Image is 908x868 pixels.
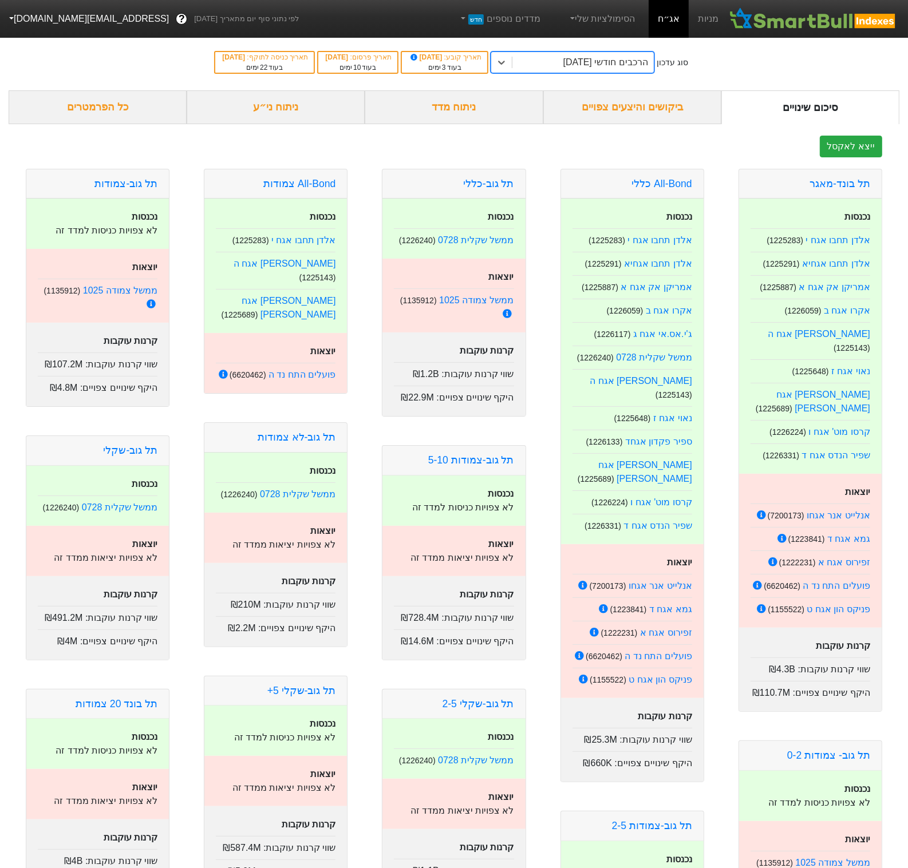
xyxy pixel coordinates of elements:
a: ממשל שקלית 0728 [82,502,157,512]
span: ₪107.2M [45,359,82,369]
a: פניקס הון אגח ט [629,675,692,684]
div: ניתוח ני״ע [187,90,365,124]
small: ( 1225143 ) [834,343,870,352]
span: ₪4.8M [50,383,78,393]
a: [PERSON_NAME] אגח [PERSON_NAME] [598,460,692,483]
span: [DATE] [409,53,444,61]
small: ( 1225689 ) [222,310,258,319]
p: לא צפויות יציאות ממדד זה [38,551,157,565]
small: ( 1226240 ) [399,236,436,245]
a: [PERSON_NAME] אגח [PERSON_NAME] [242,296,335,319]
a: תל גוב-לא צמודות [258,431,336,443]
a: מדדים נוספיםחדש [454,7,545,30]
small: ( 1225143 ) [299,273,336,282]
a: [PERSON_NAME] אגח ה [590,376,692,386]
p: לא צפויות כניסות למדד זה [216,731,335,744]
strong: יוצאות [845,834,870,844]
a: ממשל שקלית 0728 [616,352,692,362]
div: היקף שינויים צפויים : [751,681,870,700]
small: ( 1225283 ) [232,236,269,245]
p: לא צפויות כניסות למדד זה [38,744,157,758]
a: ממשל שקלית 0728 [438,755,514,765]
a: ממשל שקלית 0728 [438,235,514,245]
small: ( 1155522 ) [768,605,804,614]
strong: נכנסות [844,784,870,794]
span: ? [179,11,185,27]
a: אמריקן אק אגח א [799,282,870,292]
div: היקף שינויים צפויים : [216,616,335,635]
small: ( 1225887 ) [582,283,618,292]
div: היקף שינויים צפויים : [394,629,514,648]
a: תל גוב-כללי [463,178,514,189]
a: זפירוס אגח א [818,557,870,567]
small: ( 6620462 ) [230,370,266,379]
p: לא צפויות יציאות ממדד זה [216,538,335,552]
p: לא צפויות יציאות ממדד זה [216,781,335,795]
a: תל גוב-שקלי 5+ [267,685,336,696]
a: ג'י.אס.אי אגח ג [633,329,692,339]
div: הרכבים חודשי [DATE] [563,56,648,69]
div: שווי קרנות עוקבות : [751,657,870,676]
strong: קרנות עוקבות [104,589,157,599]
strong: נכנסות [310,466,335,475]
a: תל גוב-צמודות 2-5 [612,820,692,831]
a: אקרו אגח ב [646,306,692,315]
span: ₪14.6M [401,636,433,646]
a: פועלים התח נד ה [803,581,870,590]
strong: יוצאות [310,346,335,356]
span: ₪4M [57,636,77,646]
a: ממשל צמודה 1025 [83,286,157,295]
small: ( 1222231 ) [779,558,816,567]
div: בעוד ימים [324,62,392,73]
div: היקף שינויים צפויים : [38,376,157,395]
div: שווי קרנות עוקבות : [394,606,514,625]
div: שווי קרנות עוקבות : [394,362,514,381]
strong: יוצאות [132,782,157,792]
strong: קרנות עוקבות [638,711,692,721]
strong: נכנסות [666,212,692,221]
small: ( 1226331 ) [585,521,621,530]
span: [DATE] [325,53,350,61]
a: תל בונד-מאגר [810,178,870,189]
div: בעוד ימים [408,62,481,73]
a: נאוי אגח ז [831,366,870,376]
small: ( 1135912 ) [44,286,80,295]
small: ( 1225283 ) [589,236,625,245]
a: אמריקן אק אגח א [621,282,692,292]
strong: נכנסות [666,854,692,864]
a: שפיר הנדס אגח ד [802,450,870,460]
small: ( 7200173 ) [590,581,626,590]
strong: נכנסות [488,489,514,498]
p: לא צפויות כניסות למדד זה [394,501,514,514]
span: 3 [442,64,446,72]
small: ( 7200173 ) [768,511,804,520]
small: ( 1222231 ) [601,628,638,637]
a: תל גוב-צמודות [95,178,158,189]
span: ₪25.3M [585,735,617,744]
div: היקף שינויים צפויים : [38,629,157,648]
a: זפירוס אגח א [640,628,692,637]
a: [PERSON_NAME] אגח ה [768,329,871,339]
a: אלדן תחבו אגח י [806,235,870,245]
a: [PERSON_NAME] אגח [PERSON_NAME] [776,390,870,413]
div: סיכום שינויים [721,90,899,124]
small: ( 6620462 ) [586,652,622,661]
a: All-Bond צמודות [263,178,335,189]
small: ( 1225689 ) [578,474,614,483]
div: שווי קרנות עוקבות : [216,836,335,855]
div: היקף שינויים צפויים : [394,386,514,405]
small: ( 1225291 ) [763,259,800,268]
div: שווי קרנות עוקבות : [38,352,157,371]
span: ₪4.3B [769,664,795,674]
small: ( 1225887 ) [760,283,796,292]
small: ( 1226240 ) [577,353,614,362]
strong: נכנסות [132,212,157,221]
span: ₪660K [583,758,612,768]
div: היקף שינויים צפויים : [573,751,692,770]
div: תאריך כניסה לתוקף : [221,52,308,62]
strong: קרנות עוקבות [104,833,157,842]
img: SmartBull [728,7,899,30]
strong: נכנסות [132,479,157,489]
span: ₪210M [231,600,261,609]
a: תל גוב-שקלי 2-5 [443,698,514,710]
